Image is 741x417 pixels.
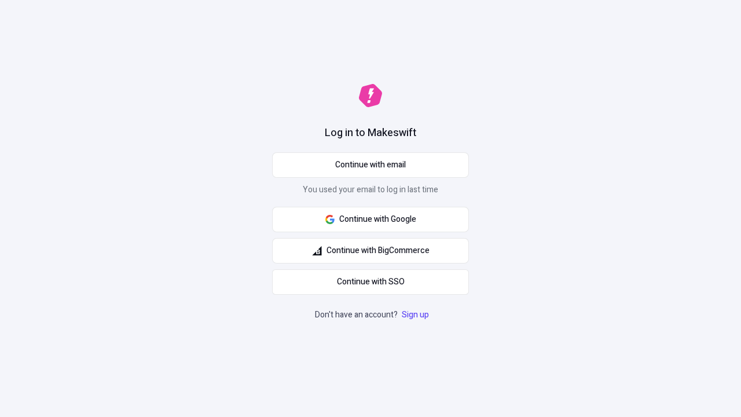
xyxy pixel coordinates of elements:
a: Continue with SSO [272,269,469,295]
a: Sign up [399,309,431,321]
span: Continue with BigCommerce [327,244,430,257]
button: Continue with Google [272,207,469,232]
button: Continue with email [272,152,469,178]
p: You used your email to log in last time [272,184,469,201]
p: Don't have an account? [315,309,431,321]
h1: Log in to Makeswift [325,126,416,141]
span: Continue with email [335,159,406,171]
button: Continue with BigCommerce [272,238,469,264]
span: Continue with Google [339,213,416,226]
